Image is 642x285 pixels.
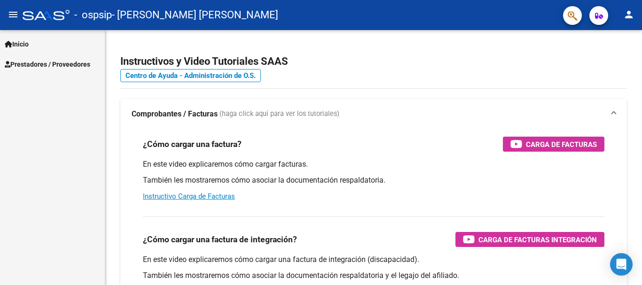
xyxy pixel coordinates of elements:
strong: Comprobantes / Facturas [132,109,218,119]
p: En este video explicaremos cómo cargar facturas. [143,159,604,169]
span: Carga de Facturas [526,139,597,150]
p: También les mostraremos cómo asociar la documentación respaldatoria. [143,175,604,185]
span: (haga click aquí para ver los tutoriales) [219,109,339,119]
span: Inicio [5,39,29,49]
h2: Instructivos y Video Tutoriales SAAS [120,53,627,70]
span: - [PERSON_NAME] [PERSON_NAME] [112,5,278,25]
span: Carga de Facturas Integración [478,234,597,246]
h3: ¿Cómo cargar una factura de integración? [143,233,297,246]
button: Carga de Facturas Integración [455,232,604,247]
span: - ospsip [74,5,112,25]
mat-expansion-panel-header: Comprobantes / Facturas (haga click aquí para ver los tutoriales) [120,99,627,129]
p: En este video explicaremos cómo cargar una factura de integración (discapacidad). [143,254,604,265]
a: Centro de Ayuda - Administración de O.S. [120,69,261,82]
button: Carga de Facturas [503,137,604,152]
span: Prestadores / Proveedores [5,59,90,69]
mat-icon: menu [8,9,19,20]
div: Open Intercom Messenger [610,253,633,276]
p: También les mostraremos cómo asociar la documentación respaldatoria y el legajo del afiliado. [143,270,604,281]
a: Instructivo Carga de Facturas [143,192,235,200]
mat-icon: person [623,9,634,20]
h3: ¿Cómo cargar una factura? [143,138,242,151]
